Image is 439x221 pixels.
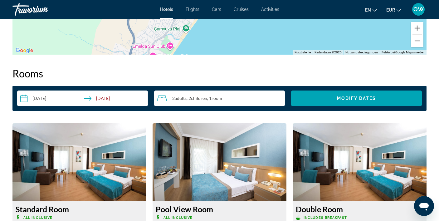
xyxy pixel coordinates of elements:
span: Room [212,96,222,101]
button: Change currency [386,5,401,14]
span: All Inclusive [23,216,52,220]
div: Search widget [17,91,422,106]
button: Kurzbefehle [295,50,311,55]
img: Pool View Room [153,123,286,201]
a: Nutzungsbedingungen (wird in neuem Tab geöffnet) [345,51,378,54]
iframe: Schaltfläche zum Öffnen des Messaging-Fensters [414,196,434,216]
a: Fehler bei Google Maps melden [382,51,425,54]
img: Standard Room [12,123,146,201]
a: Travorium [12,1,75,17]
span: All Inclusive [163,216,193,220]
span: OW [413,6,424,12]
a: Dieses Gebiet in Google Maps öffnen (in neuem Fenster) [14,47,35,55]
span: en [365,7,371,12]
h2: Rooms [12,67,427,80]
img: Double Room [293,123,427,201]
span: EUR [386,7,395,12]
button: Change language [365,5,377,14]
h3: Double Room [296,204,423,214]
button: Verkleinern [411,35,423,47]
span: Includes Breakfast [304,216,347,220]
button: Vergrößern [411,22,423,34]
h3: Standard Room [16,204,143,214]
span: , 1 [207,96,222,101]
a: Flights [186,7,199,12]
a: Cars [212,7,221,12]
a: Cruises [234,7,249,12]
span: Kartendaten ©2025 [315,51,342,54]
button: Select check in and out date [17,91,148,106]
span: 2 [172,96,187,101]
span: Children [191,96,207,101]
button: Modify Dates [291,91,422,106]
span: Modify Dates [337,96,376,101]
span: , 2 [187,96,207,101]
h3: Pool View Room [156,204,283,214]
a: Activities [261,7,279,12]
img: Google [14,47,35,55]
button: Travelers: 2 adults, 2 children [154,91,285,106]
button: User Menu [410,3,427,16]
a: Hotels [160,7,173,12]
span: Adults [175,96,187,101]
